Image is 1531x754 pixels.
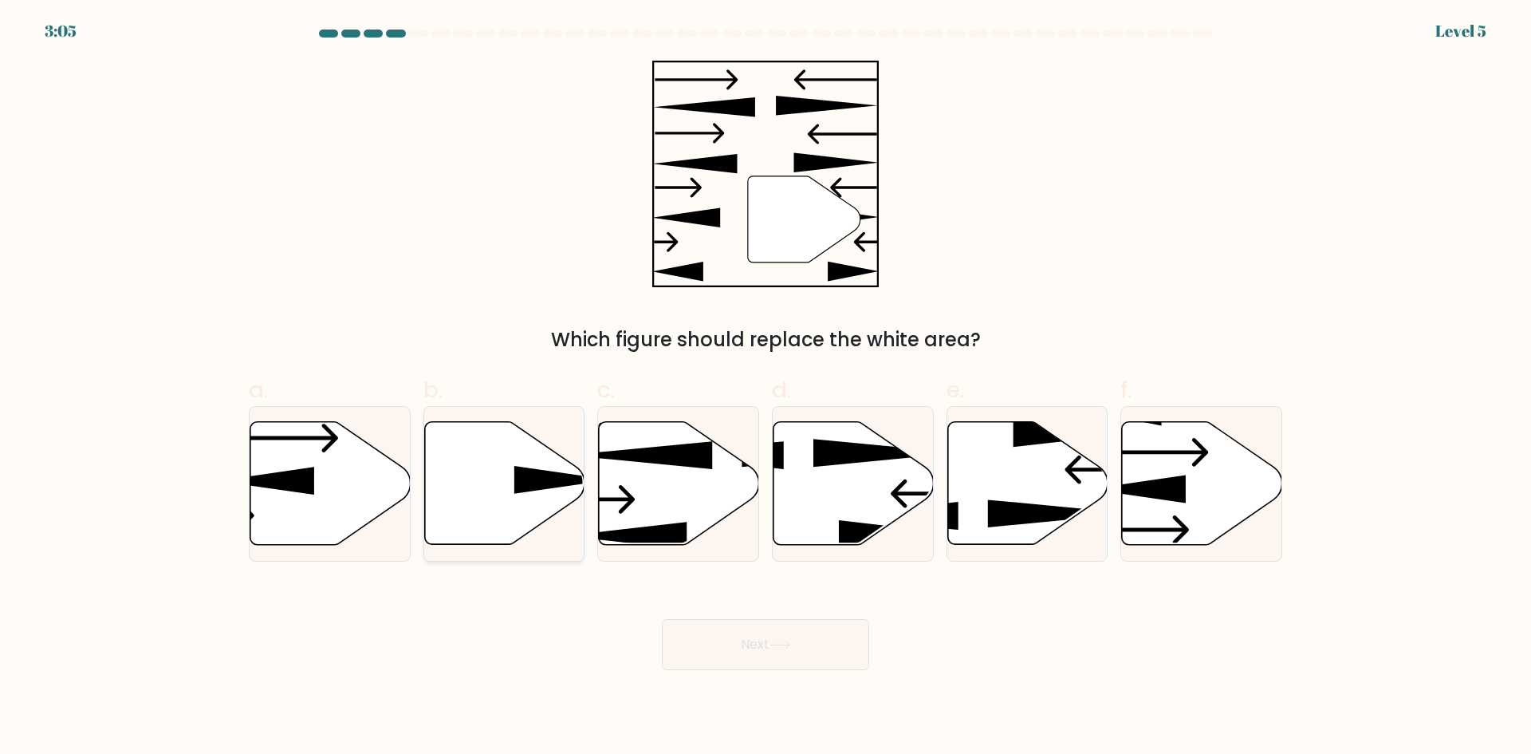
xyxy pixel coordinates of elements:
div: Level 5 [1435,19,1486,43]
span: f. [1120,374,1132,405]
span: d. [772,374,791,405]
span: b. [423,374,443,405]
g: " [748,176,860,263]
button: Next [662,619,869,670]
div: 3:05 [45,19,77,43]
div: Which figure should replace the white area? [258,326,1273,354]
span: e. [947,374,964,405]
span: c. [597,374,615,405]
span: a. [249,374,268,405]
